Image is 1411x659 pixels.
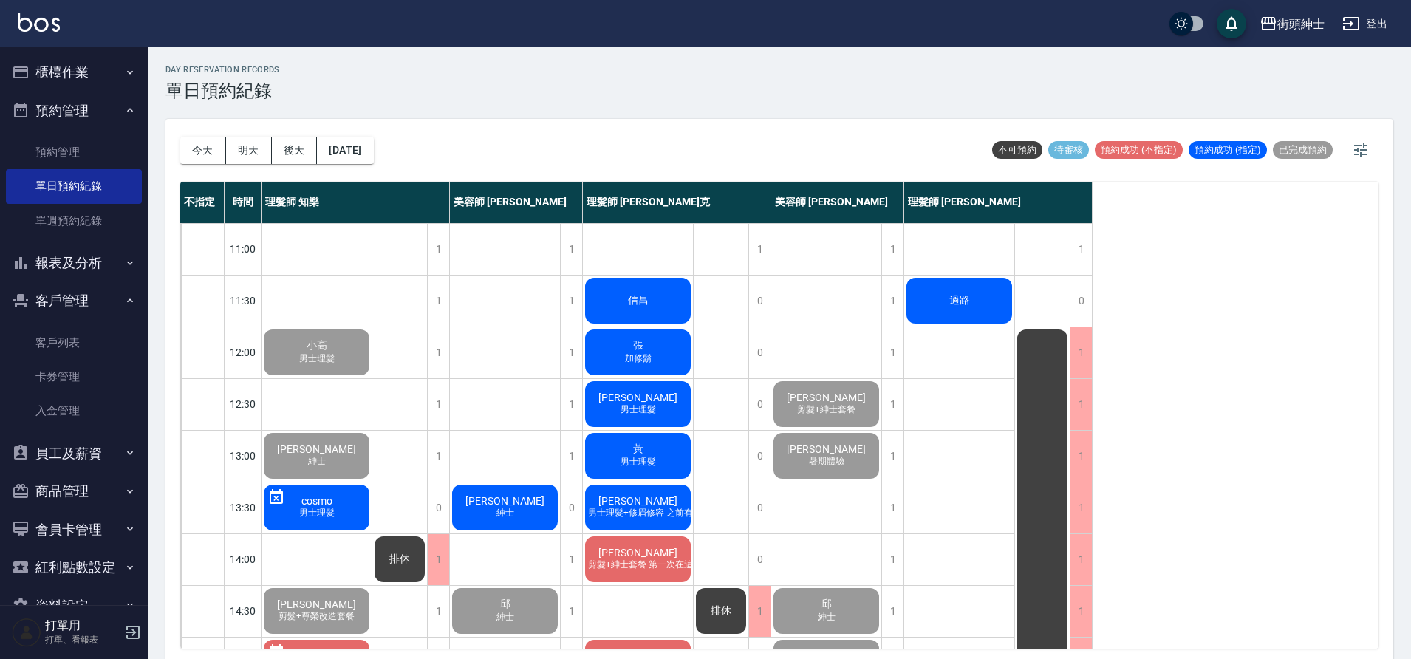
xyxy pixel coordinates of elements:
[296,352,338,365] span: 男士理髮
[560,276,582,327] div: 1
[427,276,449,327] div: 1
[815,611,838,624] span: 紳士
[946,294,973,307] span: 過路
[771,182,904,223] div: 美容師 [PERSON_NAME]
[274,443,359,455] span: [PERSON_NAME]
[225,430,262,482] div: 13:00
[1254,9,1330,39] button: 街頭紳士
[6,244,142,282] button: 報表及分析
[585,559,944,571] span: 剪髮+紳士套餐 第一次在這剪髮，希望能找到會依頭型剪寸頭的設計師，之前好幾家都踩雷
[1070,431,1092,482] div: 1
[881,482,903,533] div: 1
[6,511,142,549] button: 會員卡管理
[296,507,338,519] span: 男士理髮
[225,327,262,378] div: 12:00
[225,378,262,430] div: 12:30
[560,327,582,378] div: 1
[708,604,734,618] span: 排休
[180,137,226,164] button: 今天
[595,392,680,403] span: [PERSON_NAME]
[262,182,450,223] div: 理髮師 知樂
[748,327,771,378] div: 0
[305,455,329,468] span: 紳士
[618,456,659,468] span: 男士理髮
[165,81,280,101] h3: 單日預約紀錄
[1070,224,1092,275] div: 1
[6,472,142,511] button: 商品管理
[992,143,1042,157] span: 不可預約
[1070,534,1092,585] div: 1
[560,379,582,430] div: 1
[6,135,142,169] a: 預約管理
[18,13,60,32] img: Logo
[560,224,582,275] div: 1
[1070,327,1092,378] div: 1
[1277,15,1325,33] div: 街頭紳士
[595,547,680,559] span: [PERSON_NAME]
[225,275,262,327] div: 11:30
[427,224,449,275] div: 1
[881,224,903,275] div: 1
[6,434,142,473] button: 員工及薪資
[560,482,582,533] div: 0
[304,339,330,352] span: 小高
[165,65,280,75] h2: day Reservation records
[6,169,142,203] a: 單日預約紀錄
[272,137,318,164] button: 後天
[748,224,771,275] div: 1
[1273,143,1333,157] span: 已完成預約
[225,223,262,275] div: 11:00
[450,182,583,223] div: 美容師 [PERSON_NAME]
[622,352,655,365] span: 加修鬍
[493,507,517,519] span: 紳士
[560,431,582,482] div: 1
[625,294,652,307] span: 信昌
[595,495,680,507] span: [PERSON_NAME]
[6,204,142,238] a: 單週預約紀錄
[1217,9,1246,38] button: save
[6,394,142,428] a: 入金管理
[462,495,547,507] span: [PERSON_NAME]
[748,586,771,637] div: 1
[806,455,847,468] span: 暑期體驗
[881,534,903,585] div: 1
[497,598,513,611] span: 邱
[427,431,449,482] div: 1
[748,534,771,585] div: 0
[225,482,262,533] div: 13:30
[881,586,903,637] div: 1
[1070,276,1092,327] div: 0
[585,507,976,519] span: 男士理髮+修眉修容 之前有獲得一[PERSON_NAME]修眉卷 但好像過期了 想請問還可以使用嗎😭😭
[1070,482,1092,533] div: 1
[427,327,449,378] div: 1
[6,92,142,130] button: 預約管理
[6,360,142,394] a: 卡券管理
[180,182,225,223] div: 不指定
[881,327,903,378] div: 1
[225,585,262,637] div: 14:30
[881,431,903,482] div: 1
[618,403,659,416] span: 男士理髮
[560,534,582,585] div: 1
[560,586,582,637] div: 1
[225,182,262,223] div: 時間
[12,618,41,647] img: Person
[225,533,262,585] div: 14:00
[493,611,517,624] span: 紳士
[784,392,869,403] span: [PERSON_NAME]
[276,610,358,623] span: 剪髮+尊榮改造套餐
[748,379,771,430] div: 0
[1048,143,1089,157] span: 待審核
[427,482,449,533] div: 0
[45,633,120,646] p: 打單、看報表
[819,598,835,611] span: 邱
[748,482,771,533] div: 0
[748,276,771,327] div: 0
[1070,586,1092,637] div: 1
[317,137,373,164] button: [DATE]
[630,443,646,456] span: 黃
[1189,143,1267,157] span: 預約成功 (指定)
[45,618,120,633] h5: 打單用
[427,534,449,585] div: 1
[1095,143,1183,157] span: 預約成功 (不指定)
